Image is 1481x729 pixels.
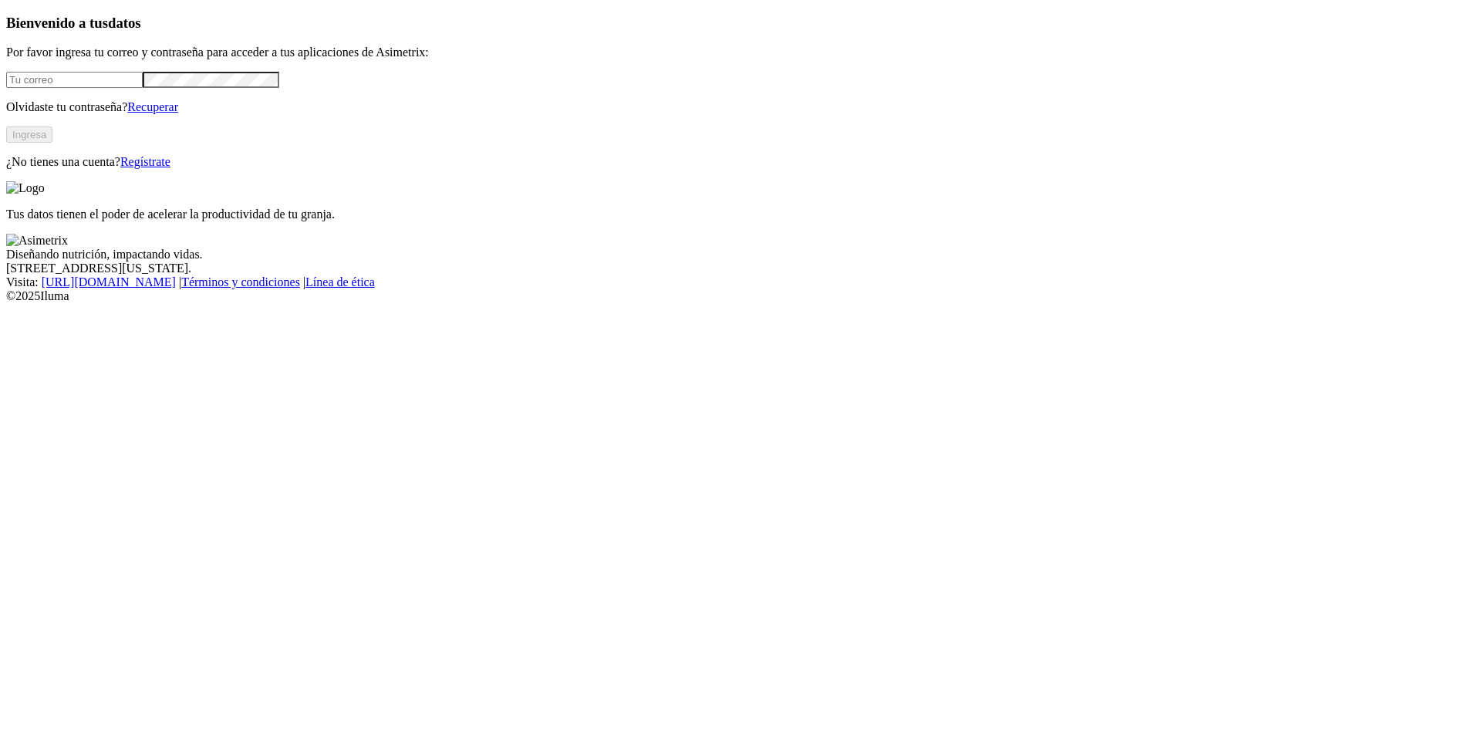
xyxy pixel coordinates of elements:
[127,100,178,113] a: Recuperar
[6,234,68,248] img: Asimetrix
[6,46,1475,59] p: Por favor ingresa tu correo y contraseña para acceder a tus aplicaciones de Asimetrix:
[6,289,1475,303] div: © 2025 Iluma
[6,181,45,195] img: Logo
[6,275,1475,289] div: Visita : | |
[305,275,375,289] a: Línea de ética
[42,275,176,289] a: [URL][DOMAIN_NAME]
[6,208,1475,221] p: Tus datos tienen el poder de acelerar la productividad de tu granja.
[6,127,52,143] button: Ingresa
[6,72,143,88] input: Tu correo
[120,155,170,168] a: Regístrate
[6,155,1475,169] p: ¿No tienes una cuenta?
[181,275,300,289] a: Términos y condiciones
[108,15,141,31] span: datos
[6,262,1475,275] div: [STREET_ADDRESS][US_STATE].
[6,15,1475,32] h3: Bienvenido a tus
[6,100,1475,114] p: Olvidaste tu contraseña?
[6,248,1475,262] div: Diseñando nutrición, impactando vidas.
